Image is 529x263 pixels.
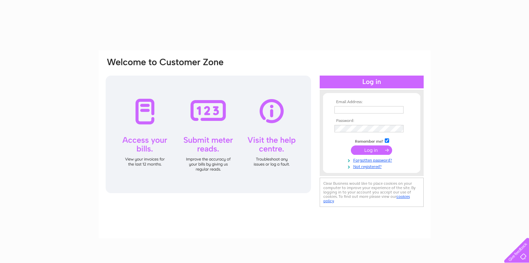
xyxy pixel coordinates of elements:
th: Password: [333,119,411,123]
a: cookies policy [323,194,410,203]
a: Forgotten password? [334,157,411,163]
th: Email Address: [333,100,411,104]
a: Not registered? [334,163,411,169]
input: Submit [351,145,392,155]
td: Remember me? [333,137,411,144]
div: Clear Business would like to place cookies on your computer to improve your experience of the sit... [320,178,424,207]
